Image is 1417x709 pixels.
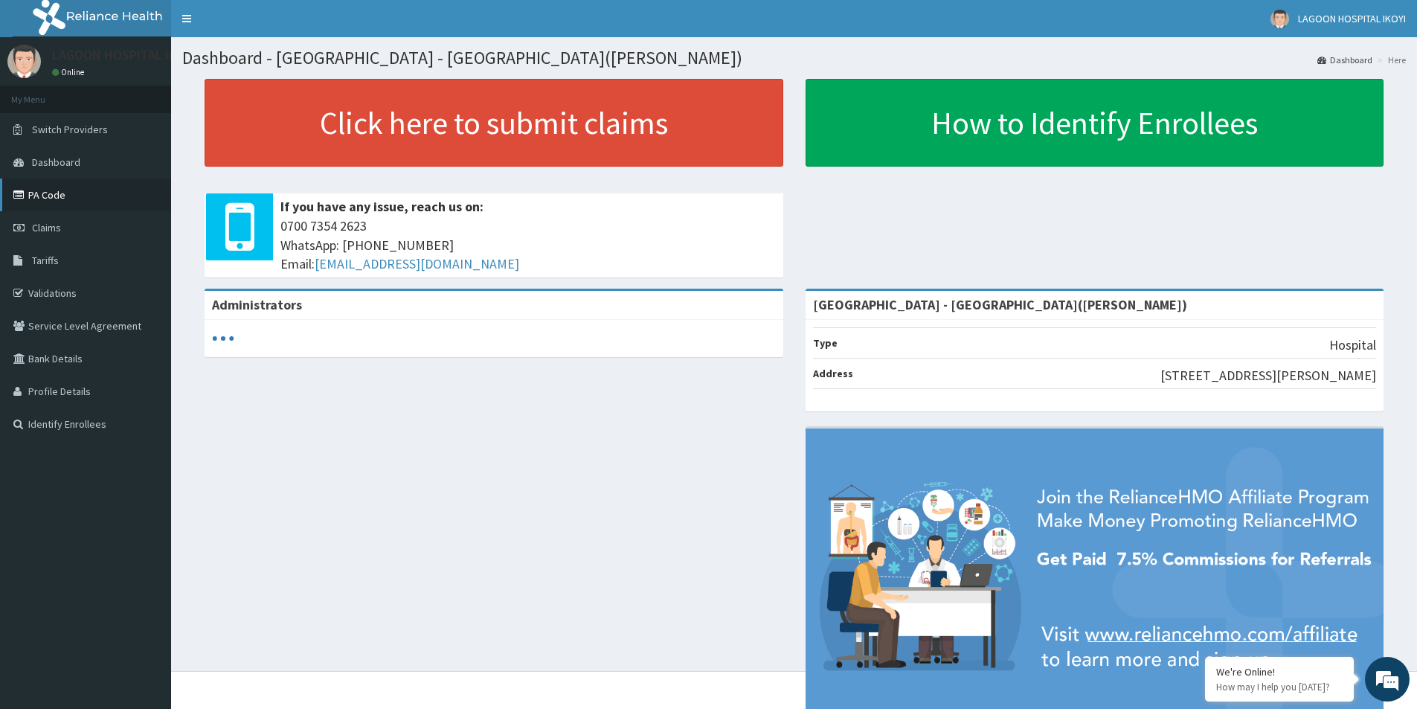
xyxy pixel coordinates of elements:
span: Tariffs [32,254,59,267]
strong: [GEOGRAPHIC_DATA] - [GEOGRAPHIC_DATA]([PERSON_NAME]) [813,296,1187,313]
b: Address [813,367,853,380]
li: Here [1374,54,1406,66]
a: [EMAIL_ADDRESS][DOMAIN_NAME] [315,255,519,272]
span: Dashboard [32,155,80,169]
a: Dashboard [1317,54,1372,66]
a: How to Identify Enrollees [806,79,1384,167]
a: Online [52,67,88,77]
b: If you have any issue, reach us on: [280,198,483,215]
p: Hospital [1329,336,1376,355]
a: Click here to submit claims [205,79,783,167]
h1: Dashboard - [GEOGRAPHIC_DATA] - [GEOGRAPHIC_DATA]([PERSON_NAME]) [182,48,1406,68]
span: LAGOON HOSPITAL IKOYI [1298,12,1406,25]
span: 0700 7354 2623 WhatsApp: [PHONE_NUMBER] Email: [280,216,776,274]
img: User Image [1270,10,1289,28]
p: [STREET_ADDRESS][PERSON_NAME] [1160,366,1376,385]
b: Type [813,336,838,350]
p: How may I help you today? [1216,681,1343,693]
span: Claims [32,221,61,234]
p: LAGOON HOSPITAL IKOYI [52,48,196,62]
div: We're Online! [1216,665,1343,678]
svg: audio-loading [212,327,234,350]
img: User Image [7,45,41,78]
span: Switch Providers [32,123,108,136]
b: Administrators [212,296,302,313]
